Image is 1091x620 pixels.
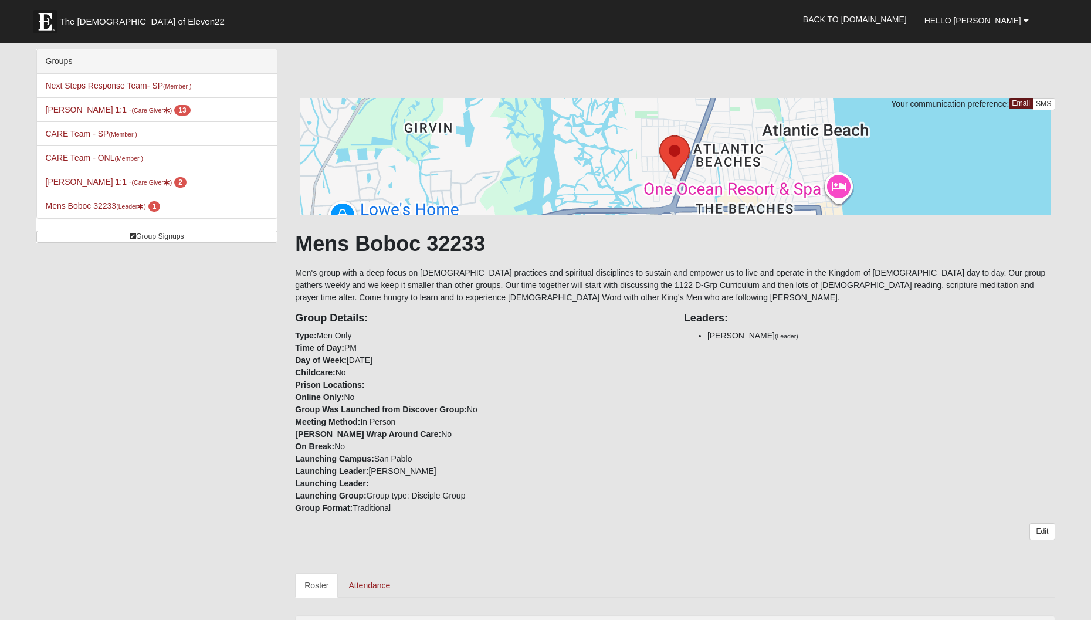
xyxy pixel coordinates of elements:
strong: [PERSON_NAME] Wrap Around Care: [295,429,441,439]
strong: Type: [295,331,316,340]
small: (Care Giver ) [132,107,172,114]
img: Eleven22 logo [33,10,57,33]
a: Email [1009,98,1033,109]
a: [PERSON_NAME] 1:1 -(Care Giver) 2 [46,177,187,187]
small: (Member ) [163,83,191,90]
span: Hello [PERSON_NAME] [924,16,1021,25]
small: (Leader ) [116,203,146,210]
a: CARE Team - SP(Member ) [46,129,137,138]
strong: Online Only: [295,392,344,402]
strong: Launching Campus: [295,454,374,463]
span: number of pending members [174,177,187,188]
a: Hello [PERSON_NAME] [916,6,1038,35]
a: Roster [295,573,338,598]
small: (Care Giver ) [132,179,172,186]
li: [PERSON_NAME] [707,330,1055,342]
strong: Group Was Launched from Discover Group: [295,405,467,414]
span: The [DEMOGRAPHIC_DATA] of Eleven22 [60,16,225,28]
a: Back to [DOMAIN_NAME] [794,5,916,34]
strong: Day of Week: [295,355,347,365]
strong: Meeting Method: [295,417,360,426]
a: Group Signups [36,231,278,243]
small: (Member ) [109,131,137,138]
strong: Launching Leader: [295,479,368,488]
h1: Mens Boboc 32233 [295,231,1055,256]
h4: Leaders: [684,312,1055,325]
a: Edit [1029,523,1055,540]
a: Attendance [339,573,399,598]
strong: Launching Leader: [295,466,368,476]
strong: Group Format: [295,503,353,513]
strong: Prison Locations: [295,380,364,389]
strong: Childcare: [295,368,335,377]
span: number of pending members [174,105,190,116]
a: CARE Team - ONL(Member ) [46,153,143,162]
small: (Member ) [115,155,143,162]
strong: Launching Group: [295,491,366,500]
a: Next Steps Response Team- SP(Member ) [46,81,192,90]
a: [PERSON_NAME] 1:1 -(Care Giver) 13 [46,105,191,114]
h4: Group Details: [295,312,666,325]
a: Mens Boboc 32233(Leader) 1 [46,201,161,211]
a: SMS [1032,98,1055,110]
span: number of pending members [148,201,161,212]
a: The [DEMOGRAPHIC_DATA] of Eleven22 [28,4,262,33]
div: Men Only PM [DATE] No No No In Person No No San Pablo [PERSON_NAME] Group type: Disciple Group Tr... [286,304,675,514]
div: Groups [37,49,277,74]
strong: On Break: [295,442,334,451]
strong: Time of Day: [295,343,344,353]
small: (Leader) [775,333,798,340]
span: Your communication preference: [891,99,1009,109]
